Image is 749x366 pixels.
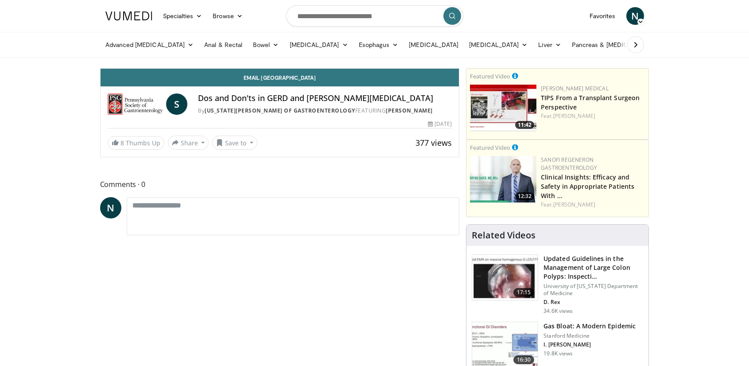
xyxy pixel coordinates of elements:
a: [PERSON_NAME] [553,112,595,120]
h3: Updated Guidelines in the Management of Large Colon Polyps: Inspecti… [543,254,643,281]
a: Anal & Rectal [199,36,248,54]
span: Comments 0 [100,179,460,190]
h4: Dos and Don'ts in GERD and [PERSON_NAME][MEDICAL_DATA] [198,93,452,103]
a: N [100,197,121,218]
a: Liver [533,36,566,54]
div: Feat. [541,112,645,120]
img: Pennsylvania Society of Gastroenterology [108,93,163,115]
span: 12:32 [515,192,534,200]
div: [DATE] [428,120,452,128]
a: Favorites [584,7,621,25]
p: Stanford Medicine [543,332,636,339]
a: TIPS From a Transplant Surgeon Perspective [541,93,640,111]
a: N [626,7,644,25]
a: [PERSON_NAME] Medical [541,85,609,92]
a: Esophagus [353,36,404,54]
a: [MEDICAL_DATA] [284,36,353,54]
a: Advanced [MEDICAL_DATA] [100,36,199,54]
span: 17:15 [513,288,535,297]
a: 8 Thumbs Up [108,136,164,150]
img: bf9ce42c-6823-4735-9d6f-bc9dbebbcf2c.png.150x105_q85_crop-smart_upscale.jpg [470,156,536,202]
input: Search topics, interventions [286,5,463,27]
a: Specialties [158,7,208,25]
a: [US_STATE][PERSON_NAME] of Gastroenterology [205,107,355,114]
span: 11:42 [515,121,534,129]
a: 12:32 [470,156,536,202]
div: Feat. [541,201,645,209]
a: Browse [207,7,248,25]
small: Featured Video [470,144,510,152]
a: Sanofi Regeneron Gastroenterology [541,156,597,171]
span: 377 views [415,137,452,148]
a: S [166,93,187,115]
small: Featured Video [470,72,510,80]
button: Share [168,136,209,150]
a: [MEDICAL_DATA] [464,36,533,54]
p: 19.8K views [543,350,573,357]
p: University of [US_STATE] Department of Medicine [543,283,643,297]
p: I. [PERSON_NAME] [543,341,636,348]
div: By FEATURING [198,107,452,115]
a: 11:42 [470,85,536,131]
a: [MEDICAL_DATA] [404,36,464,54]
a: Bowel [248,36,284,54]
a: 17:15 Updated Guidelines in the Management of Large Colon Polyps: Inspecti… University of [US_STA... [472,254,643,315]
p: D. Rex [543,299,643,306]
img: VuMedi Logo [105,12,152,20]
a: Email [GEOGRAPHIC_DATA] [101,69,459,86]
h3: Gas Bloat: A Modern Epidemic [543,322,636,331]
a: [PERSON_NAME] [386,107,433,114]
img: 4003d3dc-4d84-4588-a4af-bb6b84f49ae6.150x105_q85_crop-smart_upscale.jpg [470,85,536,131]
a: [PERSON_NAME] [553,201,595,208]
button: Save to [212,136,257,150]
span: 16:30 [513,355,535,364]
a: Pancreas & [MEDICAL_DATA] [567,36,670,54]
span: 8 [120,139,124,147]
h4: Related Videos [472,230,536,241]
img: dfcfcb0d-b871-4e1a-9f0c-9f64970f7dd8.150x105_q85_crop-smart_upscale.jpg [472,255,538,301]
p: 34.6K views [543,308,573,315]
a: Clinical Insights: Efficacy and Safety in Appropriate Patients With … [541,173,634,200]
